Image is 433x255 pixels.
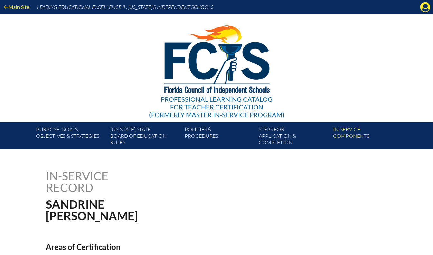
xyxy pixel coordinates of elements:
img: FCISlogo221.eps [150,14,283,102]
div: Professional Learning Catalog (formerly Master In-service Program) [149,95,284,118]
a: Steps forapplication & completion [256,125,330,149]
a: In-servicecomponents [331,125,405,149]
a: Professional Learning Catalog for Teacher Certification(formerly Master In-service Program) [147,13,287,120]
h2: Areas of Certification [46,242,273,251]
h1: Sandrine [PERSON_NAME] [46,198,257,222]
a: [US_STATE] StateBoard of Education rules [108,125,182,149]
span: for Teacher Certification [170,103,263,111]
a: Main Site [1,3,32,11]
a: Purpose, goals,objectives & strategies [34,125,108,149]
svg: Manage account [420,2,430,12]
a: Policies &Procedures [182,125,256,149]
h1: In-service record [46,170,176,193]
